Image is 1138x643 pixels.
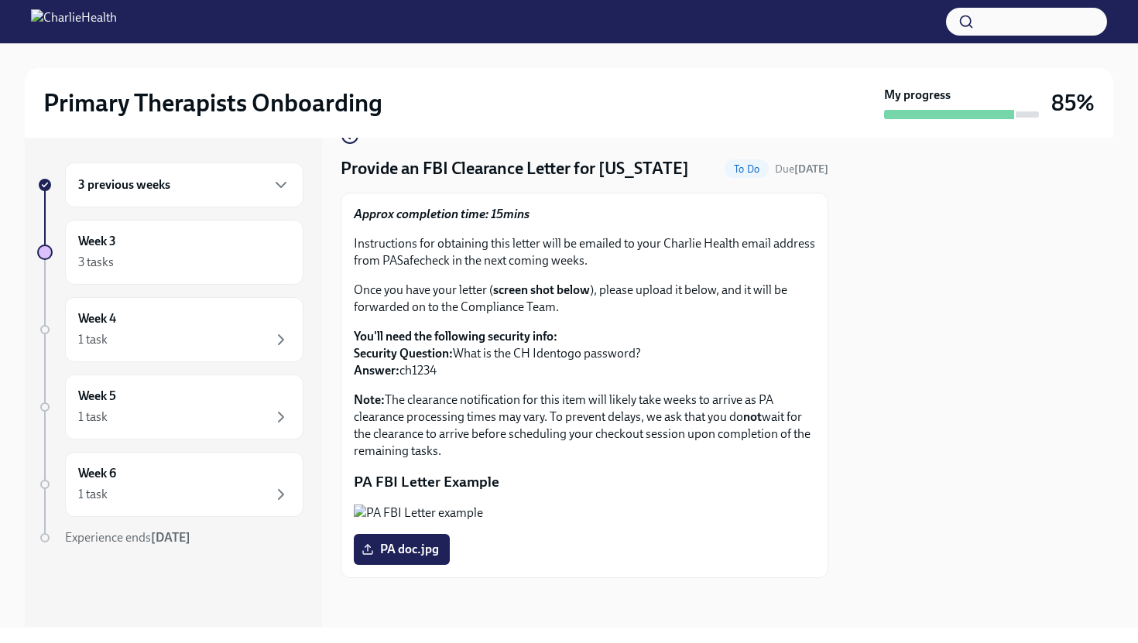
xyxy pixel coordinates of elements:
label: PA doc.jpg [354,534,450,565]
a: Week 51 task [37,375,303,439]
div: 1 task [78,409,108,426]
span: To Do [725,163,769,175]
strong: [DATE] [151,530,190,545]
span: Due [775,162,828,176]
p: What is the CH Identogo password? ch1234 [354,328,815,379]
span: September 18th, 2025 07:00 [775,162,828,176]
a: Week 61 task [37,452,303,517]
strong: Answer: [354,363,399,378]
p: Once you have your letter ( ), please upload it below, and it will be forwarded on to the Complia... [354,282,815,316]
p: PA FBI Letter Example [354,472,815,492]
strong: Note: [354,392,385,407]
strong: You'll need the following security info: [354,329,557,344]
strong: My progress [884,87,951,104]
h2: Primary Therapists Onboarding [43,87,382,118]
h6: Week 5 [78,388,116,405]
h6: Week 4 [78,310,116,327]
strong: Security Question: [354,346,453,361]
div: 3 tasks [78,254,114,271]
a: Week 33 tasks [37,220,303,285]
div: 1 task [78,486,108,503]
div: 3 previous weeks [65,162,303,207]
span: PA doc.jpg [365,542,439,557]
h6: Week 6 [78,465,116,482]
h6: Week 3 [78,233,116,250]
h6: 3 previous weeks [78,176,170,193]
strong: Approx completion time: 15mins [354,207,530,221]
span: Experience ends [65,530,190,545]
strong: not [743,409,762,424]
div: 1 task [78,331,108,348]
p: Instructions for obtaining this letter will be emailed to your Charlie Health email address from ... [354,235,815,269]
strong: [DATE] [794,162,828,176]
h4: Provide an FBI Clearance Letter for [US_STATE] [341,157,689,180]
button: Zoom image [354,504,815,522]
img: CharlieHealth [31,9,117,34]
a: Week 41 task [37,297,303,362]
p: The clearance notification for this item will likely take weeks to arrive as PA clearance process... [354,392,815,460]
h3: 85% [1051,89,1095,117]
strong: screen shot below [493,282,590,297]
